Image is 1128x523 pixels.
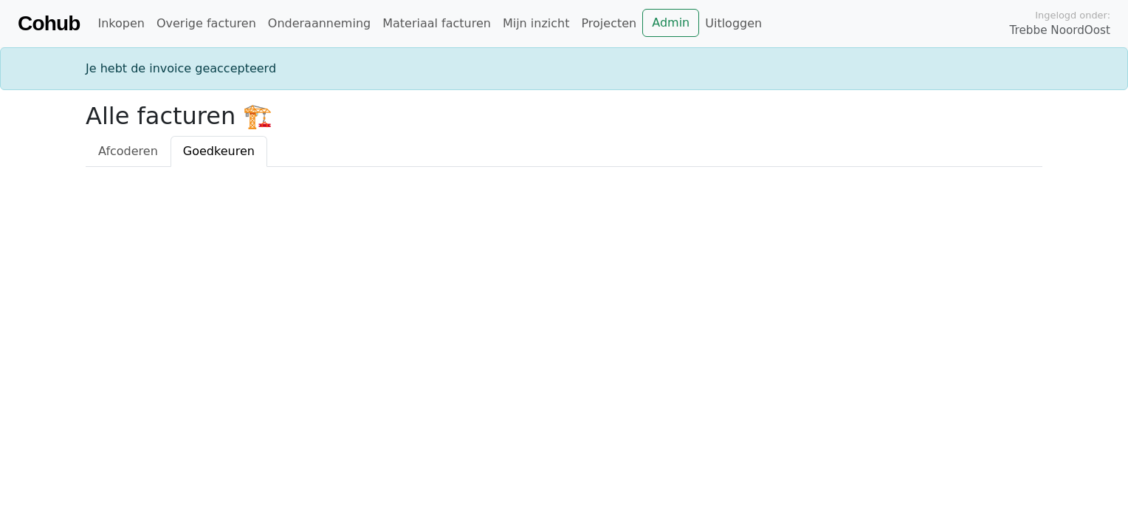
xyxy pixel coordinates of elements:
span: Trebbe NoordOost [1010,22,1110,39]
span: Afcoderen [98,144,158,158]
a: Onderaanneming [262,9,376,38]
a: Uitloggen [699,9,768,38]
a: Admin [642,9,699,37]
a: Projecten [575,9,642,38]
a: Goedkeuren [171,136,267,167]
span: Goedkeuren [183,144,255,158]
span: Ingelogd onder: [1035,8,1110,22]
a: Overige facturen [151,9,262,38]
div: Je hebt de invoice geaccepteerd [77,60,1051,78]
h2: Alle facturen 🏗️ [86,102,1042,130]
a: Afcoderen [86,136,171,167]
a: Cohub [18,6,80,41]
a: Materiaal facturen [376,9,497,38]
a: Mijn inzicht [497,9,576,38]
a: Inkopen [92,9,150,38]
